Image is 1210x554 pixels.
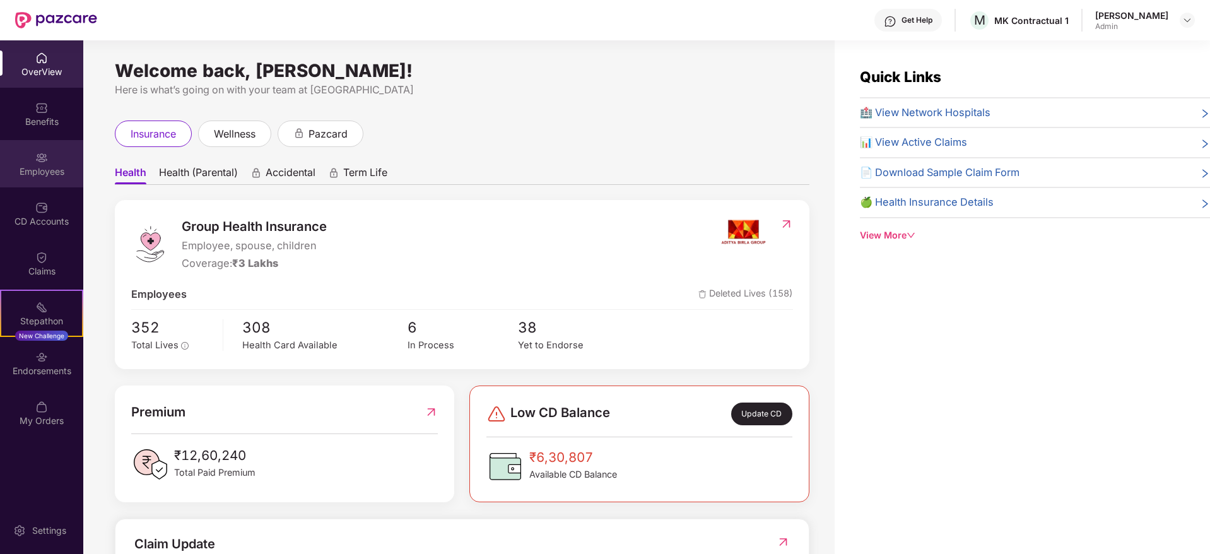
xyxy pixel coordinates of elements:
span: 352 [131,316,214,339]
div: animation [250,167,262,179]
div: animation [328,167,339,179]
span: 🏥 View Network Hospitals [860,105,990,121]
span: insurance [131,126,176,142]
span: 6 [408,316,518,339]
img: deleteIcon [698,290,707,298]
span: Quick Links [860,68,941,85]
span: 308 [242,316,408,339]
div: Welcome back, [PERSON_NAME]! [115,66,809,76]
div: In Process [408,338,518,353]
img: svg+xml;base64,PHN2ZyBpZD0iSG9tZSIgeG1sbnM9Imh0dHA6Ly93d3cudzMub3JnLzIwMDAvc3ZnIiB3aWR0aD0iMjAiIG... [35,52,48,64]
span: ₹12,60,240 [174,445,256,466]
span: Term Life [343,166,387,184]
div: New Challenge [15,331,68,341]
img: svg+xml;base64,PHN2ZyBpZD0iSGVscC0zMngzMiIgeG1sbnM9Imh0dHA6Ly93d3cudzMub3JnLzIwMDAvc3ZnIiB3aWR0aD... [884,15,896,28]
div: Coverage: [182,256,327,272]
div: Admin [1095,21,1168,32]
div: Settings [28,524,70,537]
span: Health [115,166,146,184]
span: 38 [518,316,628,339]
span: ₹3 Lakhs [232,257,278,269]
span: Low CD Balance [510,403,610,425]
div: Health Card Available [242,338,408,353]
div: Yet to Endorse [518,338,628,353]
span: M [974,13,985,28]
span: right [1200,137,1210,151]
img: svg+xml;base64,PHN2ZyBpZD0iRHJvcGRvd24tMzJ4MzIiIHhtbG5zPSJodHRwOi8vd3d3LnczLm9yZy8yMDAwL3N2ZyIgd2... [1182,15,1192,25]
span: Group Health Insurance [182,216,327,237]
span: wellness [214,126,256,142]
span: right [1200,107,1210,121]
div: View More [860,228,1210,242]
span: info-circle [181,342,189,350]
img: svg+xml;base64,PHN2ZyBpZD0iQmVuZWZpdHMiIHhtbG5zPSJodHRwOi8vd3d3LnczLm9yZy8yMDAwL3N2ZyIgd2lkdGg9Ij... [35,102,48,114]
img: RedirectIcon [425,402,438,422]
img: svg+xml;base64,PHN2ZyBpZD0iU2V0dGluZy0yMHgyMCIgeG1sbnM9Imh0dHA6Ly93d3cudzMub3JnLzIwMDAvc3ZnIiB3aW... [13,524,26,537]
span: Health (Parental) [159,166,238,184]
div: Update CD [731,403,792,425]
span: 🍏 Health Insurance Details [860,194,994,211]
div: animation [293,127,305,139]
span: pazcard [308,126,348,142]
img: CDBalanceIcon [486,447,524,485]
span: right [1200,197,1210,211]
div: Claim Update [134,534,215,554]
span: down [907,231,915,240]
span: Total Lives [131,339,179,351]
img: svg+xml;base64,PHN2ZyBpZD0iTXlfT3JkZXJzIiBkYXRhLW5hbWU9Ik15IE9yZGVycyIgeG1sbnM9Imh0dHA6Ly93d3cudz... [35,401,48,413]
span: right [1200,167,1210,181]
span: Employees [131,286,187,303]
img: svg+xml;base64,PHN2ZyB4bWxucz0iaHR0cDovL3d3dy53My5vcmcvMjAwMC9zdmciIHdpZHRoPSIyMSIgaGVpZ2h0PSIyMC... [35,301,48,314]
div: Here is what’s going on with your team at [GEOGRAPHIC_DATA] [115,82,809,98]
img: RedirectIcon [780,218,793,230]
img: logo [131,225,169,263]
span: Premium [131,402,185,422]
span: Accidental [266,166,315,184]
img: svg+xml;base64,PHN2ZyBpZD0iRGFuZ2VyLTMyeDMyIiB4bWxucz0iaHR0cDovL3d3dy53My5vcmcvMjAwMC9zdmciIHdpZH... [486,404,507,424]
img: New Pazcare Logo [15,12,97,28]
span: Deleted Lives (158) [698,286,793,303]
div: Stepathon [1,315,82,327]
span: 📊 View Active Claims [860,134,967,151]
img: insurerIcon [720,216,767,248]
div: [PERSON_NAME] [1095,9,1168,21]
img: PaidPremiumIcon [131,445,169,483]
img: svg+xml;base64,PHN2ZyBpZD0iRW1wbG95ZWVzIiB4bWxucz0iaHR0cDovL3d3dy53My5vcmcvMjAwMC9zdmciIHdpZHRoPS... [35,151,48,164]
span: ₹6,30,807 [529,447,617,468]
span: Total Paid Premium [174,466,256,480]
div: MK Contractual 1 [994,15,1069,27]
div: Get Help [902,15,932,25]
span: Employee, spouse, children [182,238,327,254]
img: svg+xml;base64,PHN2ZyBpZD0iQ2xhaW0iIHhtbG5zPSJodHRwOi8vd3d3LnczLm9yZy8yMDAwL3N2ZyIgd2lkdGg9IjIwIi... [35,251,48,264]
img: svg+xml;base64,PHN2ZyBpZD0iQ0RfQWNjb3VudHMiIGRhdGEtbmFtZT0iQ0QgQWNjb3VudHMiIHhtbG5zPSJodHRwOi8vd3... [35,201,48,214]
img: svg+xml;base64,PHN2ZyBpZD0iRW5kb3JzZW1lbnRzIiB4bWxucz0iaHR0cDovL3d3dy53My5vcmcvMjAwMC9zdmciIHdpZH... [35,351,48,363]
span: 📄 Download Sample Claim Form [860,165,1019,181]
img: RedirectIcon [777,536,790,548]
span: Available CD Balance [529,468,617,481]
